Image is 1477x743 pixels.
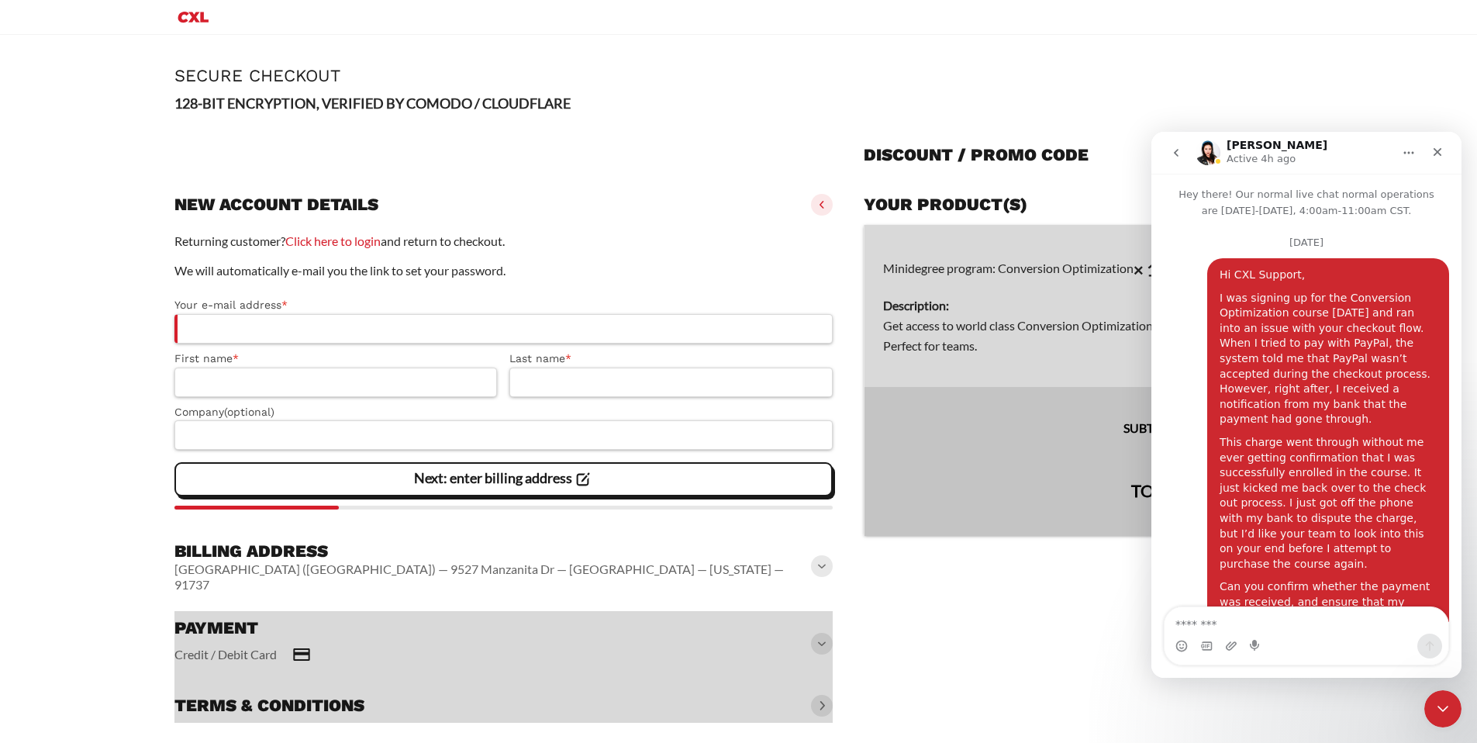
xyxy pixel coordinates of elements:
label: Last name [509,350,833,368]
textarea: Message… [13,475,297,502]
h3: Discount / promo code [864,144,1089,166]
button: Emoji picker [24,508,36,520]
button: Upload attachment [74,508,86,520]
a: Click here to login [285,233,381,248]
p: We will automatically e-mail you the link to set your password. [174,261,833,281]
button: Send a message… [266,502,291,527]
div: Can you confirm whether the payment was received, and ensure that my account/course enrollment is... [68,448,285,508]
div: Hi CXL Support, [68,136,285,151]
div: I was signing up for the Conversion Optimization course [DATE] and ran into an issue with your ch... [68,159,285,295]
h3: New account details [174,194,378,216]
iframe: Intercom live chat [1424,690,1461,727]
div: user says… [12,126,298,576]
vaadin-horizontal-layout: [GEOGRAPHIC_DATA] ([GEOGRAPHIC_DATA]) — 9527 Manzanita Dr — [GEOGRAPHIC_DATA] — [US_STATE] — 91737 [174,562,815,593]
div: This charge went through without me ever getting confirmation that I was successfully enrolled in... [68,303,285,440]
vaadin-button: Next: enter billing address [174,462,833,496]
button: Gif picker [49,508,61,520]
div: Hi CXL Support,I was signing up for the Conversion Optimization course [DATE] and ran into an iss... [56,126,298,564]
label: Your e-mail address [174,296,833,314]
button: Start recording [98,508,111,520]
label: First name [174,350,498,368]
p: Returning customer? and return to checkout. [174,231,833,251]
span: (optional) [224,406,274,418]
strong: 128-BIT ENCRYPTION, VERIFIED BY COMODO / CLOUDFLARE [174,95,571,112]
iframe: Intercom live chat [1151,132,1461,678]
h1: Secure Checkout [174,66,1303,85]
label: Company [174,403,833,421]
h3: Billing address [174,541,815,562]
